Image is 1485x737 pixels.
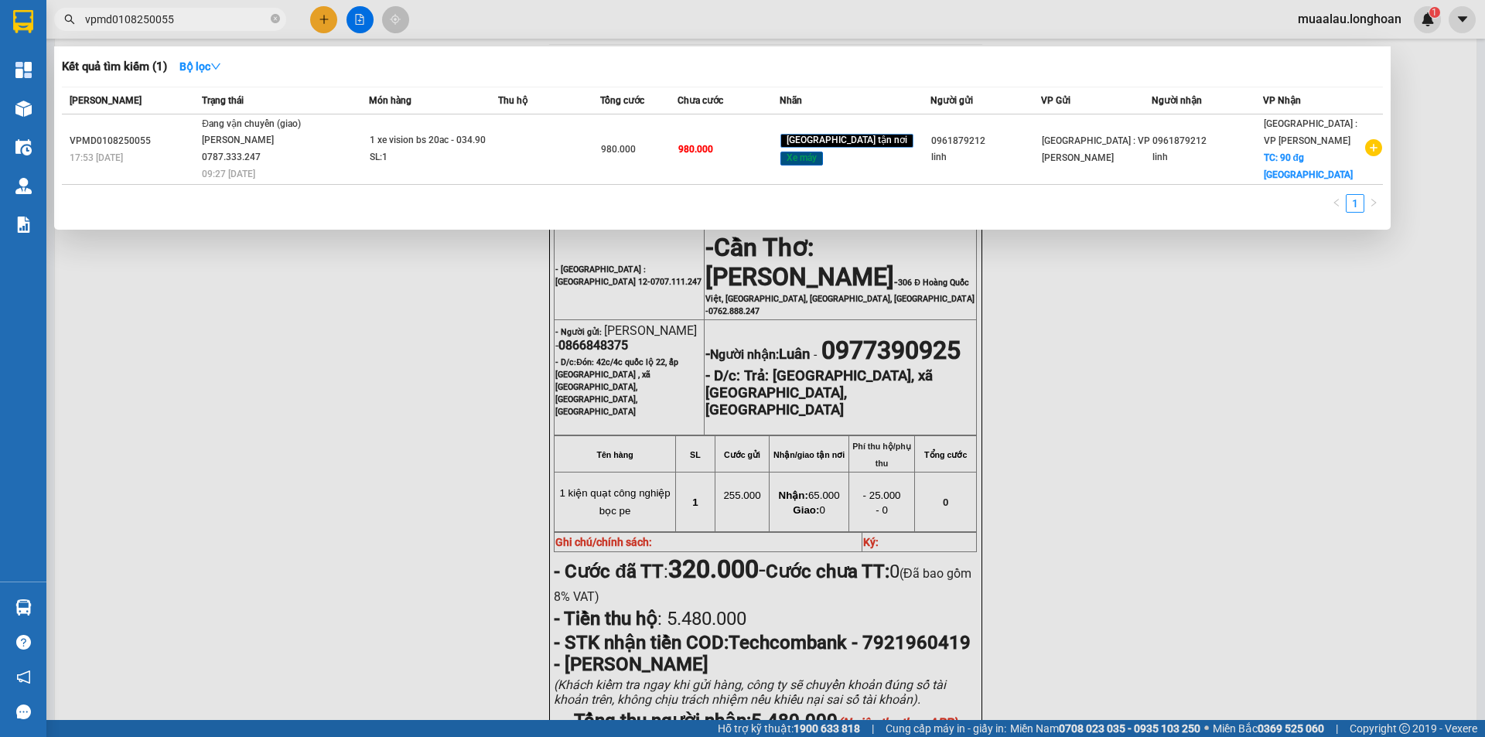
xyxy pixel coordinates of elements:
[15,62,32,78] img: dashboard-icon
[1365,139,1382,156] span: plus-circle
[70,152,123,163] span: 17:53 [DATE]
[1152,149,1261,165] div: linh
[931,149,1040,165] div: linh
[1264,118,1357,146] span: [GEOGRAPHIC_DATA] : VP [PERSON_NAME]
[1152,133,1261,149] div: 0961879212
[271,14,280,23] span: close-circle
[1263,95,1301,106] span: VP Nhận
[1346,194,1364,213] li: 1
[601,144,636,155] span: 980.000
[1369,198,1378,207] span: right
[64,14,75,25] span: search
[271,12,280,27] span: close-circle
[15,217,32,233] img: solution-icon
[62,59,167,75] h3: Kết quả tìm kiếm ( 1 )
[1327,194,1346,213] li: Previous Page
[1332,198,1341,207] span: left
[85,11,268,28] input: Tìm tên, số ĐT hoặc mã đơn
[1327,194,1346,213] button: left
[210,61,221,72] span: down
[780,134,913,148] span: [GEOGRAPHIC_DATA] tận nơi
[202,169,255,179] span: 09:27 [DATE]
[498,95,527,106] span: Thu hộ
[1042,135,1150,163] span: [GEOGRAPHIC_DATA] : VP [PERSON_NAME]
[15,139,32,155] img: warehouse-icon
[780,95,802,106] span: Nhãn
[202,116,318,133] div: Đang vận chuyển (giao)
[930,95,973,106] span: Người gửi
[678,95,723,106] span: Chưa cước
[13,10,33,33] img: logo-vxr
[15,101,32,117] img: warehouse-icon
[600,95,644,106] span: Tổng cước
[70,95,142,106] span: [PERSON_NAME]
[70,133,197,149] div: VPMD0108250055
[369,95,411,106] span: Món hàng
[15,178,32,194] img: warehouse-icon
[1264,152,1353,180] span: TC: 90 đg [GEOGRAPHIC_DATA]
[370,149,486,166] div: SL: 1
[15,599,32,616] img: warehouse-icon
[1041,95,1070,106] span: VP Gửi
[16,670,31,684] span: notification
[780,152,823,165] span: Xe máy
[202,132,318,165] div: [PERSON_NAME] 0787.333.247
[16,705,31,719] span: message
[370,132,486,149] div: 1 xe vision bs 20ac - 034.90
[1152,95,1202,106] span: Người nhận
[931,133,1040,149] div: 0961879212
[1364,194,1383,213] button: right
[678,144,713,155] span: 980.000
[202,95,244,106] span: Trạng thái
[16,635,31,650] span: question-circle
[167,54,234,79] button: Bộ lọcdown
[1364,194,1383,213] li: Next Page
[1347,195,1364,212] a: 1
[179,60,221,73] strong: Bộ lọc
